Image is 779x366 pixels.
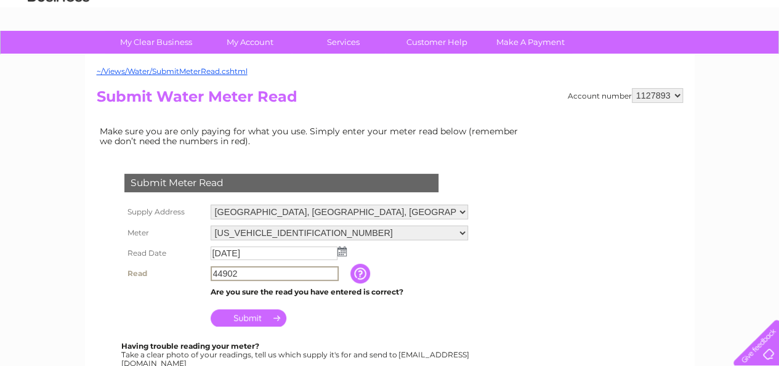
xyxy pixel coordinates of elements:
a: My Account [199,31,301,54]
a: Water [562,52,586,62]
a: Contact [697,52,727,62]
input: Submit [211,309,286,327]
th: Supply Address [121,201,208,222]
a: Energy [593,52,620,62]
a: Services [293,31,394,54]
td: Are you sure the read you have entered is correct? [208,284,471,300]
th: Read Date [121,243,208,263]
td: Make sure you are only paying for what you use. Simply enter your meter read below (remember we d... [97,123,528,149]
a: Telecoms [628,52,664,62]
input: Information [350,264,373,283]
h2: Submit Water Meter Read [97,88,683,112]
a: ~/Views/Water/SubmitMeterRead.cshtml [97,67,248,76]
a: Blog [672,52,690,62]
a: Log out [738,52,767,62]
th: Read [121,263,208,284]
img: ... [337,246,347,256]
a: My Clear Business [105,31,207,54]
b: Having trouble reading your meter? [121,341,259,351]
div: Clear Business is a trading name of Verastar Limited (registered in [GEOGRAPHIC_DATA] No. 3667643... [99,7,681,60]
a: Customer Help [386,31,488,54]
div: Account number [568,88,683,103]
img: logo.png [27,32,90,70]
div: Submit Meter Read [124,174,438,192]
a: Make A Payment [480,31,581,54]
th: Meter [121,222,208,243]
a: 0333 014 3131 [547,6,632,22]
